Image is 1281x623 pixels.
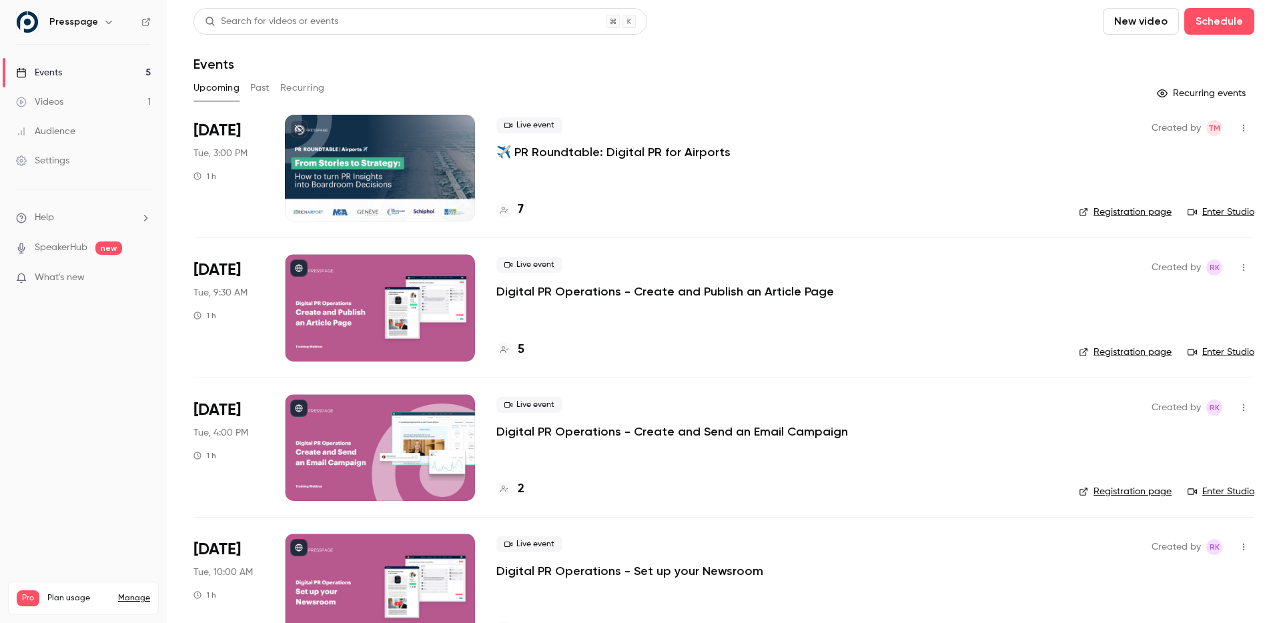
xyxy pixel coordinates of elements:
a: Enter Studio [1188,205,1254,219]
span: Robin Kleine [1206,400,1222,416]
img: Presspage [17,11,38,33]
a: Registration page [1079,346,1172,359]
a: Digital PR Operations - Create and Send an Email Campaign [496,424,848,440]
div: 1 h [193,450,216,461]
span: Tue, 10:00 AM [193,566,253,579]
h1: Events [193,56,234,72]
span: RK [1210,539,1220,555]
span: Live event [496,397,562,413]
span: Tue, 4:00 PM [193,426,248,440]
span: Created by [1152,400,1201,416]
div: 1 h [193,590,216,600]
span: Robin Kleine [1206,259,1222,275]
button: Schedule [1184,8,1254,35]
a: Digital PR Operations - Set up your Newsroom [496,563,763,579]
h4: 2 [518,480,524,498]
span: Live event [496,117,562,133]
span: Created by [1152,539,1201,555]
a: Enter Studio [1188,346,1254,359]
span: Plan usage [47,593,110,604]
a: ✈️ PR Roundtable: Digital PR for Airports [496,144,731,160]
li: help-dropdown-opener [16,211,151,225]
span: Created by [1152,120,1201,136]
a: Manage [118,593,150,604]
div: Videos [16,95,63,109]
button: Recurring events [1151,83,1254,104]
span: Live event [496,257,562,273]
span: [DATE] [193,120,241,141]
div: 1 h [193,171,216,181]
div: Settings [16,154,69,167]
a: 2 [496,480,524,498]
div: Events [16,66,62,79]
iframe: Noticeable Trigger [135,272,151,284]
h4: 7 [518,201,524,219]
div: 1 h [193,310,216,321]
button: Upcoming [193,77,240,99]
a: 5 [496,341,524,359]
h4: 5 [518,341,524,359]
span: Created by [1152,259,1201,275]
div: Oct 21 Tue, 3:00 PM (Europe/Amsterdam) [193,115,264,221]
div: Nov 4 Tue, 9:30 AM (Europe/Amsterdam) [193,254,264,361]
span: [DATE] [193,539,241,560]
a: Registration page [1079,485,1172,498]
span: What's new [35,271,85,285]
div: Audience [16,125,75,138]
span: RK [1210,400,1220,416]
div: Nov 18 Tue, 4:00 PM (Europe/Amsterdam) [193,394,264,501]
a: 7 [496,201,524,219]
a: SpeakerHub [35,241,87,255]
span: Tue, 3:00 PM [193,147,248,160]
span: Tue, 9:30 AM [193,286,248,299]
span: new [95,241,122,255]
span: TM [1208,120,1220,136]
a: Digital PR Operations - Create and Publish an Article Page [496,283,834,299]
span: Pro [17,590,39,606]
button: Recurring [280,77,325,99]
span: [DATE] [193,400,241,421]
h6: Presspage [49,15,98,29]
a: Registration page [1079,205,1172,219]
div: Search for videos or events [205,15,338,29]
button: Past [250,77,270,99]
button: New video [1103,8,1179,35]
span: [DATE] [193,259,241,281]
span: Live event [496,536,562,552]
span: RK [1210,259,1220,275]
a: Enter Studio [1188,485,1254,498]
span: Help [35,211,54,225]
span: Robin Kleine [1206,539,1222,555]
span: Teis Meijer [1206,120,1222,136]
